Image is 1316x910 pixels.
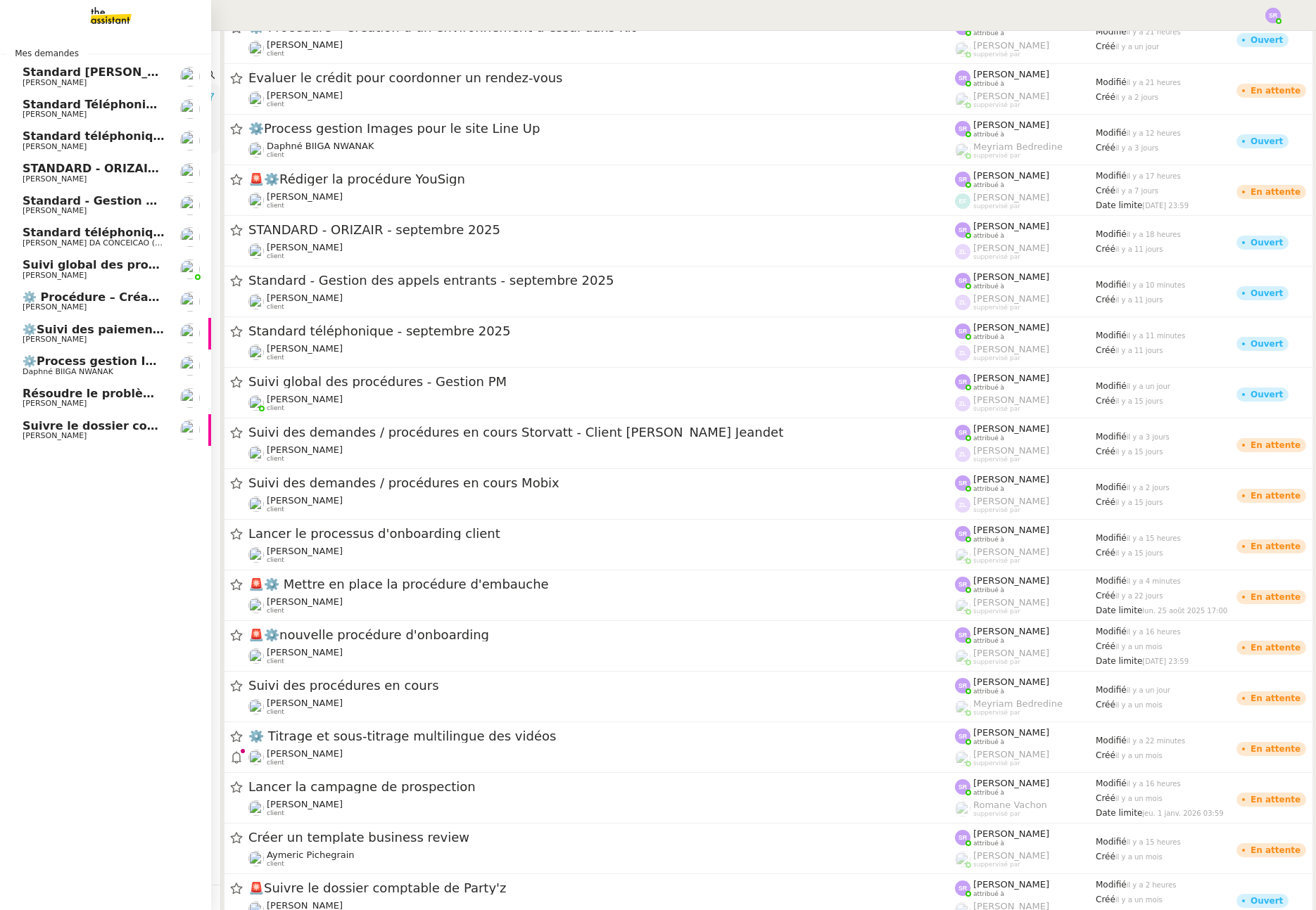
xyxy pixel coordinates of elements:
[1096,200,1142,210] span: Date limite
[1096,533,1127,543] span: Modifié
[1115,144,1158,152] span: il y a 3 jours
[1096,77,1127,87] span: Modifié
[267,141,374,151] span: Daphné BIIGA NWANAK
[23,367,113,376] span: Daphné BIIGA NWANAK
[180,356,200,376] img: users%2FKPVW5uJ7nAf2BaBJPZnFMauzfh73%2Favatar%2FDigitalCollectionThumbnailHandler.jpeg
[248,444,955,463] app-user-detailed-label: client
[955,323,970,339] img: svg
[1115,592,1163,600] span: il y a 22 jours
[973,557,1020,565] span: suppervisé par
[248,598,264,613] img: users%2FrZ9hsAwvZndyAxvpJrwIinY54I42%2Favatar%2FChatGPT%20Image%201%20aou%CC%82t%202025%2C%2011_1...
[1127,433,1170,441] span: il y a 3 jours
[973,597,1049,608] span: [PERSON_NAME]
[1096,229,1127,239] span: Modifié
[1096,736,1127,745] span: Modifié
[248,172,264,186] span: 🚨
[248,193,264,208] img: users%2Fx9OnqzEMlAUNG38rkK8jkyzjKjJ3%2Favatar%2F1516609952611.jpeg
[1096,280,1127,290] span: Modifié
[267,242,343,252] span: [PERSON_NAME]
[973,456,1020,463] span: suppervisé par
[955,69,1096,87] app-user-label: attribué à
[248,699,264,714] img: users%2F9k5JzJCnaOPLgq8ENuQFCqpgtau1%2Favatar%2F1578847205545.jpeg
[955,295,970,310] img: svg
[1127,686,1170,694] span: il y a un jour
[1251,441,1301,449] div: En attente
[955,425,970,440] img: svg
[973,658,1020,666] span: suppervisé par
[23,399,87,408] span: [PERSON_NAME]
[267,354,284,361] span: client
[23,271,87,280] span: [PERSON_NAME]
[23,206,87,215] span: [PERSON_NAME]
[1096,641,1115,651] span: Créé
[1096,128,1127,138] span: Modifié
[973,271,1049,282] span: [PERSON_NAME]
[23,162,272,175] span: STANDARD - ORIZAIR - septembre 2025
[248,91,264,107] img: users%2FpftfpH3HWzRMeZpe6E7kXDgO5SJ3%2Favatar%2Fa3cc7090-f8ed-4df9-82e0-3c63ac65f9dd
[267,556,284,564] span: client
[955,677,1096,695] app-user-label: attribué à
[1251,694,1301,703] div: En attente
[973,203,1020,210] span: suppervisé par
[267,303,284,311] span: client
[1127,129,1181,137] span: il y a 12 heures
[23,174,87,184] span: [PERSON_NAME]
[1251,188,1301,196] div: En attente
[973,141,1063,152] span: Meyriam Bedredine
[955,243,1096,261] app-user-label: suppervisé par
[248,730,955,743] span: ⚙️ Titrage et sous-titrage multilingue des vidéos
[23,387,348,400] span: Résoudre le problème du formulaire de promotions
[248,173,955,186] span: ⚙️Rédiger la procédure YouSign
[1251,542,1301,551] div: En attente
[955,192,1096,210] app-user-label: suppervisé par
[248,274,955,287] span: Standard - Gestion des appels entrants - septembre 2025
[23,129,285,143] span: Standard téléphonique - septembre 2025
[955,143,970,158] img: users%2FaellJyylmXSg4jqeVbanehhyYJm1%2Favatar%2Fprofile-pic%20(4).png
[248,679,955,692] span: Suivi des procédures en cours
[23,65,189,79] span: Standard [PERSON_NAME]
[955,597,1096,615] app-user-label: suppervisé par
[955,293,1096,312] app-user-label: suppervisé par
[1096,447,1115,456] span: Créé
[248,345,264,360] img: users%2FRcIDm4Xn1TPHYwgLThSv8RQYtaM2%2Favatar%2F95761f7a-40c3-4bb5-878d-fe785e6f95b2
[973,293,1049,304] span: [PERSON_NAME]
[1096,591,1115,601] span: Créé
[955,395,1096,413] app-user-label: suppervisé par
[1115,187,1158,195] span: il y a 7 jours
[955,141,1096,160] app-user-label: suppervisé par
[267,506,284,513] span: client
[973,181,1004,189] span: attribué à
[955,322,1096,340] app-user-label: attribué à
[248,648,264,664] img: users%2FW4OQjB9BRtYK2an7yusO0WsYLsD3%2Favatar%2F28027066-518b-424c-8476-65f2e549ac29
[1096,41,1115,51] span: Créé
[248,293,955,311] app-user-detailed-label: client
[1251,340,1283,348] div: Ouvert
[267,90,343,101] span: [PERSON_NAME]
[248,627,264,642] span: 🚨
[1127,484,1170,492] span: il y a 2 jours
[267,252,284,260] span: client
[248,325,955,338] span: Standard téléphonique - septembre 2025
[23,142,87,151] span: [PERSON_NAME]
[23,98,362,111] span: Standard Téléphonique - [PERSON_NAME]/Addingwell
[973,546,1049,557] span: [PERSON_NAME]
[1251,86,1301,95] div: En attente
[973,536,1004,544] span: attribué à
[1251,238,1283,247] div: Ouvert
[955,447,970,462] img: svg
[248,141,955,159] app-user-detailed-label: client
[180,131,200,150] img: users%2FRcIDm4Xn1TPHYwgLThSv8RQYtaM2%2Favatar%2F95761f7a-40c3-4bb5-878d-fe785e6f95b2
[267,191,343,202] span: [PERSON_NAME]
[955,222,970,238] img: svg
[267,607,284,615] span: client
[248,191,955,210] app-user-detailed-label: client
[973,243,1049,253] span: [PERSON_NAME]
[267,50,284,58] span: client
[1096,700,1115,710] span: Créé
[248,72,955,84] span: Évaluer le crédit pour coordonner un rendez-vous
[248,577,264,591] span: 🚨
[248,376,955,388] span: Suivi global des procédures - Gestion PM
[1115,448,1163,456] span: il y a 15 jours
[955,626,1096,644] app-user-label: attribué à
[267,444,343,455] span: [PERSON_NAME]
